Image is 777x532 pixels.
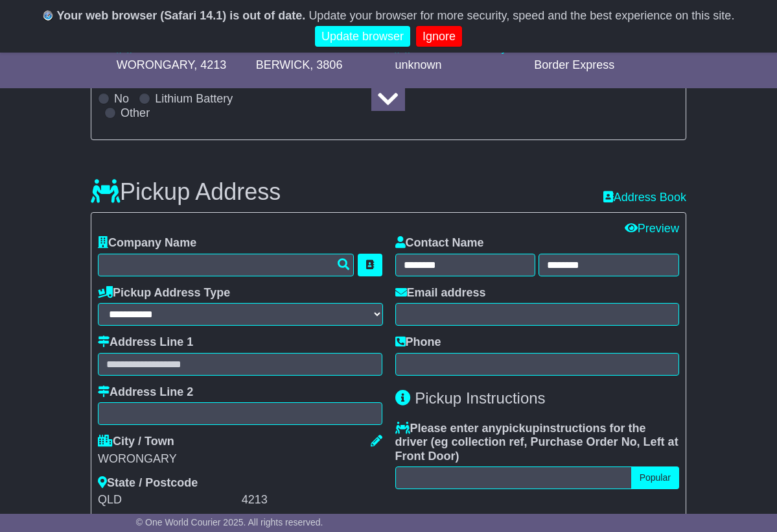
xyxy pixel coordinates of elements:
[395,422,679,464] label: Please enter any instructions for the driver ( )
[395,335,441,350] label: Phone
[98,236,196,250] label: Company Name
[315,26,410,47] a: Update browser
[194,58,226,71] span: , 4213
[117,58,194,71] span: WORONGARY
[98,335,193,350] label: Address Line 1
[416,26,462,47] a: Ignore
[395,236,484,250] label: Contact Name
[534,58,660,73] div: Border Express
[98,493,238,507] div: QLD
[242,493,382,507] div: 4213
[98,476,198,490] label: State / Postcode
[98,286,230,300] label: Pickup Address Type
[502,422,540,435] span: pickup
[114,92,129,106] label: No
[310,58,342,71] span: , 3806
[121,106,150,121] label: Other
[625,222,679,235] a: Preview
[256,58,310,71] span: BERWICK
[603,191,686,205] a: Address Book
[415,389,545,407] span: Pickup Instructions
[631,466,679,489] button: Popular
[395,286,486,300] label: Email address
[98,385,193,400] label: Address Line 2
[395,58,521,73] div: unknown
[57,9,306,22] b: Your web browser (Safari 14.1) is out of date.
[308,9,734,22] span: Update your browser for more security, speed and the best experience on this site.
[98,452,382,466] div: WORONGARY
[136,517,323,527] span: © One World Courier 2025. All rights reserved.
[91,179,281,205] h3: Pickup Address
[98,435,174,449] label: City / Town
[395,435,678,463] span: eg collection ref, Purchase Order No, Left at Front Door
